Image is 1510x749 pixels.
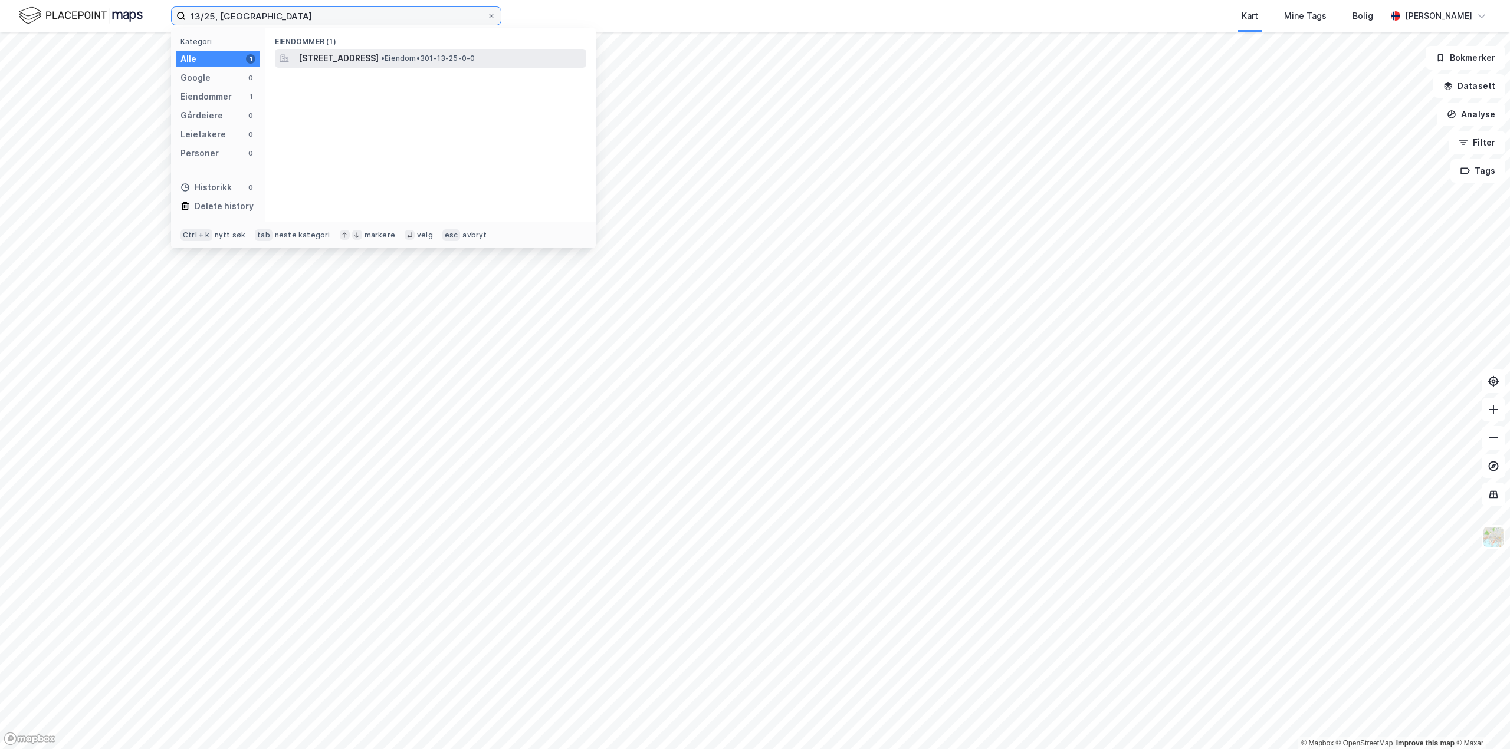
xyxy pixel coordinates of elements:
[298,51,379,65] span: [STREET_ADDRESS]
[1353,9,1373,23] div: Bolig
[1336,739,1393,747] a: OpenStreetMap
[1451,692,1510,749] iframe: Chat Widget
[265,28,596,49] div: Eiendommer (1)
[381,54,385,62] span: •
[462,230,487,240] div: avbryt
[365,230,395,240] div: markere
[1437,103,1505,126] button: Analyse
[1449,131,1505,154] button: Filter
[215,230,246,240] div: nytt søk
[180,229,212,241] div: Ctrl + k
[1426,46,1505,70] button: Bokmerker
[442,229,461,241] div: esc
[19,5,143,26] img: logo.f888ab2527a4732fd821a326f86c7f29.svg
[180,52,196,66] div: Alle
[180,146,219,160] div: Personer
[180,90,232,104] div: Eiendommer
[381,54,475,63] span: Eiendom • 301-13-25-0-0
[1405,9,1472,23] div: [PERSON_NAME]
[275,230,330,240] div: neste kategori
[246,130,255,139] div: 0
[246,149,255,158] div: 0
[246,73,255,83] div: 0
[1450,159,1505,183] button: Tags
[1301,739,1334,747] a: Mapbox
[1482,526,1505,548] img: Z
[1242,9,1258,23] div: Kart
[1433,74,1505,98] button: Datasett
[180,108,223,123] div: Gårdeiere
[1396,739,1455,747] a: Improve this map
[246,92,255,101] div: 1
[255,229,273,241] div: tab
[180,37,260,46] div: Kategori
[246,111,255,120] div: 0
[1451,692,1510,749] div: Kontrollprogram for chat
[1284,9,1327,23] div: Mine Tags
[180,180,232,194] div: Historikk
[4,732,55,745] a: Mapbox homepage
[246,183,255,192] div: 0
[246,54,255,64] div: 1
[180,71,211,85] div: Google
[180,127,226,141] div: Leietakere
[195,199,254,213] div: Delete history
[417,230,433,240] div: velg
[186,7,487,25] input: Søk på adresse, matrikkel, gårdeiere, leietakere eller personer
